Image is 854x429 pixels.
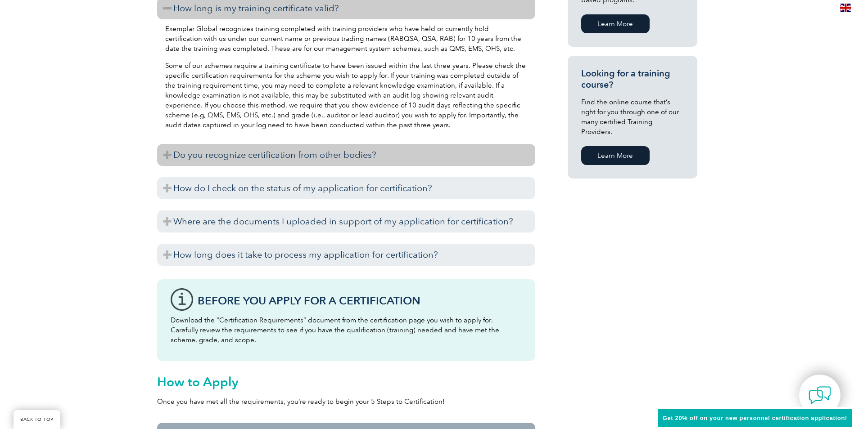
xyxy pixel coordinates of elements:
[157,397,535,407] p: Once you have met all the requirements, you’re ready to begin your 5 Steps to Certification!
[581,14,650,33] a: Learn More
[157,244,535,266] h3: How long does it take to process my application for certification?
[14,410,60,429] a: BACK TO TOP
[171,315,522,345] p: Download the “Certification Requirements” document from the certification page you wish to apply ...
[581,68,684,90] h3: Looking for a training course?
[663,415,847,421] span: Get 20% off on your new personnel certification application!
[157,210,535,232] h3: Where are the documents I uploaded in support of my application for certification?
[581,146,650,165] a: Learn More
[157,375,535,389] h2: How to Apply
[840,4,851,12] img: en
[157,144,535,166] h3: Do you recognize certification from other bodies?
[198,295,522,306] h3: Before You Apply For a Certification
[581,97,684,137] p: Find the online course that’s right for you through one of our many certified Training Providers.
[809,384,831,407] img: contact-chat.png
[165,24,527,54] p: Exemplar Global recognizes training completed with training providers who have held or currently ...
[157,177,535,199] h3: How do I check on the status of my application for certification?
[165,61,527,130] p: Some of our schemes require a training certificate to have been issued within the last three year...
